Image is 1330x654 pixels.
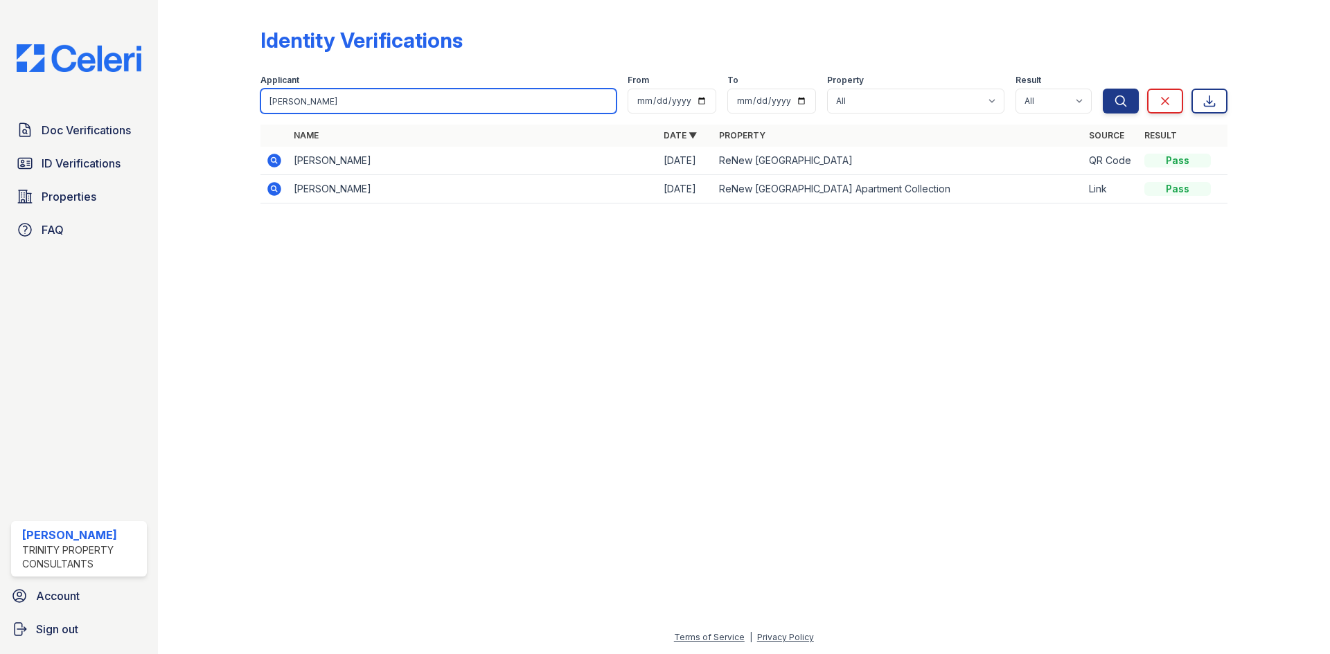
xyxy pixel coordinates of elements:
a: Terms of Service [674,632,745,642]
span: Sign out [36,621,78,637]
a: Source [1089,130,1124,140]
td: [PERSON_NAME] [288,147,658,175]
label: To [727,75,738,86]
td: Link [1083,175,1139,203]
div: | [750,632,752,642]
a: Doc Verifications [11,116,147,144]
td: [PERSON_NAME] [288,175,658,203]
div: Identity Verifications [260,28,463,53]
span: Doc Verifications [42,122,131,138]
a: FAQ [11,216,147,244]
span: FAQ [42,221,64,238]
span: Account [36,588,80,604]
img: CE_Logo_Blue-a8612792a0a2168367f1c8372b55b34899dd931a85d93a1a3d3e32e68fde9ad4.png [6,44,152,72]
td: [DATE] [658,175,713,203]
a: ID Verifications [11,149,147,177]
label: Applicant [260,75,299,86]
td: QR Code [1083,147,1139,175]
td: ReNew [GEOGRAPHIC_DATA] Apartment Collection [713,175,1083,203]
label: Result [1016,75,1041,86]
div: Pass [1144,182,1211,196]
label: From [628,75,649,86]
div: [PERSON_NAME] [22,527,141,543]
a: Name [294,130,319,140]
td: ReNew [GEOGRAPHIC_DATA] [713,147,1083,175]
a: Properties [11,183,147,210]
div: Trinity Property Consultants [22,543,141,571]
a: Privacy Policy [757,632,814,642]
span: Properties [42,188,96,205]
a: Property [719,130,765,140]
label: Property [827,75,864,86]
a: Date ▼ [664,130,697,140]
a: Result [1144,130,1177,140]
span: ID Verifications [42,155,121,172]
div: Pass [1144,154,1211,167]
input: Search by name or phone number [260,89,617,113]
a: Account [6,582,152,610]
a: Sign out [6,615,152,643]
td: [DATE] [658,147,713,175]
